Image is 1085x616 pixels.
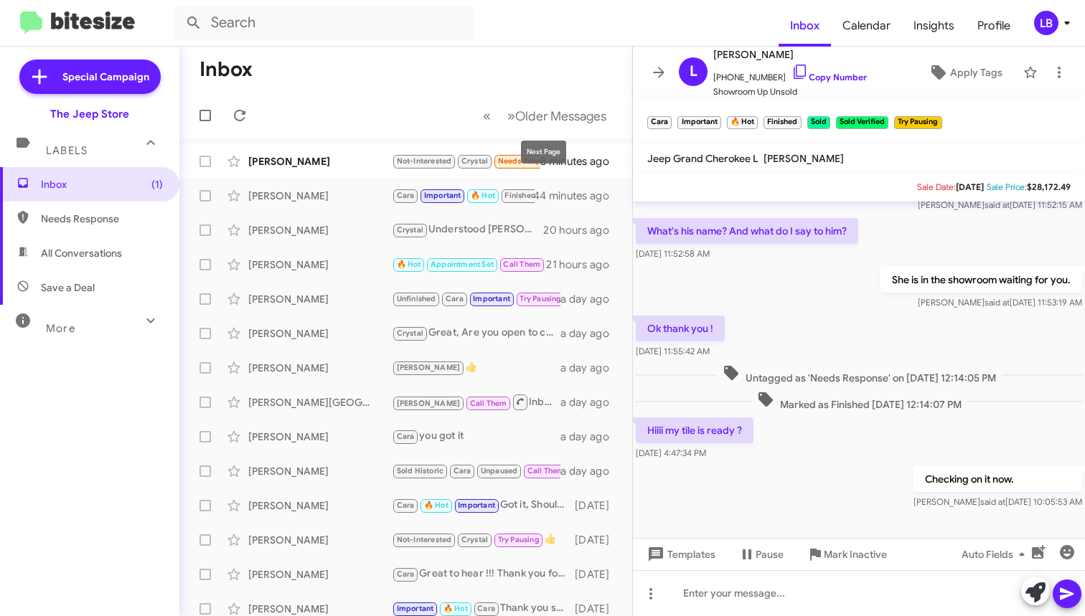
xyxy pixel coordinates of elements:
span: Cara [446,294,464,303]
button: Auto Fields [950,541,1042,567]
div: [DATE] [575,533,621,547]
span: said at [985,199,1010,210]
span: Needs Response [41,212,163,226]
span: Important [473,294,510,303]
div: 20 hours ago [543,223,621,237]
small: Finished [764,116,801,129]
div: [PERSON_NAME] [248,567,392,582]
span: Sold Historic [397,466,444,475]
div: Nope. Everything else is priced way too high. I was looking to purchase something for my [DEMOGRA... [392,153,540,169]
div: you got it [392,428,560,445]
span: [PERSON_NAME] [713,46,867,63]
span: Call Them [470,399,507,408]
div: [PERSON_NAME] [248,223,392,237]
span: [PERSON_NAME] [764,152,844,165]
span: Inbox [41,177,163,191]
span: Insights [902,5,966,47]
span: Templates [644,541,715,567]
div: [PERSON_NAME] [248,361,392,375]
div: LB [1034,11,1058,35]
span: Sale Date: [917,181,956,192]
div: [PERSON_NAME] [248,257,392,272]
span: 🔥 Hot [424,501,448,510]
div: a day ago [560,292,621,306]
span: Crystal [397,225,423,234]
span: [PERSON_NAME] [397,363,461,372]
a: Special Campaign [19,60,161,94]
div: [PERSON_NAME][GEOGRAPHIC_DATA] [248,395,392,409]
div: Yeah of course. I also would want to verify when it is actually going to be available. for instan... [392,290,560,307]
span: 🔥 Hot [471,191,495,200]
span: Apply Tags [950,60,1002,85]
span: Cara [477,604,495,613]
span: Try Pausing [498,535,540,544]
span: Crystal [397,328,423,338]
div: 👍 [392,531,575,548]
span: (1) [151,177,163,191]
span: [PHONE_NUMBER] [713,63,867,85]
span: Jeep Grand Cherokee L [647,152,758,165]
div: a day ago [560,326,621,341]
span: Call Them [527,466,565,475]
button: LB [1022,11,1069,35]
span: Profile [966,5,1022,47]
span: [DATE] [956,181,984,192]
small: Try Pausing [894,116,941,129]
div: [PERSON_NAME] [248,533,392,547]
small: Sold [807,116,830,129]
span: Marked as Finished [DATE] 12:14:07 PM [751,391,967,412]
span: [PERSON_NAME] [397,399,461,408]
div: [PERSON_NAME] [248,602,392,616]
a: Inbox [779,5,831,47]
span: Crystal [461,156,488,166]
span: said at [985,297,1010,308]
small: 🔥 Hot [727,116,758,129]
span: L [690,60,697,83]
div: The Jeep Store [50,107,129,121]
h1: Inbox [199,58,253,81]
div: Understood [PERSON_NAME] [392,222,543,238]
div: a day ago [560,361,621,375]
span: [PERSON_NAME] [DATE] 10:05:53 AM [913,496,1082,507]
span: [DATE] 11:52:58 AM [636,248,710,259]
small: Important [677,116,720,129]
div: [DATE] [575,602,621,616]
span: Not-Interested [397,535,452,544]
button: Pause [727,541,795,567]
div: Thank you for getting back to me. I will update my records. [392,256,546,273]
p: Hiiii my tile is ready ? [636,417,753,443]
div: 44 minutes ago [535,189,621,203]
span: 🔥 Hot [397,260,421,269]
span: Unpaused [481,466,518,475]
div: [DATE] [575,498,621,513]
nav: Page navigation example [475,101,615,131]
div: Great to hear !!! Thank you for the update, Hope you continue to enjoy it ! [392,566,575,582]
div: [PERSON_NAME] [248,189,392,203]
p: What's his name? And what do I say to him? [636,218,858,244]
span: [PERSON_NAME] [DATE] 11:53:19 AM [918,297,1082,308]
span: [DATE] 4:47:34 PM [636,447,706,458]
button: Previous [474,101,499,131]
span: Special Campaign [62,70,149,84]
span: Mark Inactive [824,541,887,567]
p: Ok thank you ! [636,316,725,341]
input: Search [174,6,475,40]
span: Needs Response [498,156,559,166]
span: « [483,107,491,125]
span: Appointment Set [431,260,494,269]
span: Call Them [503,260,540,269]
a: Calendar [831,5,902,47]
div: [DATE] [575,567,621,582]
a: Copy Number [792,72,867,82]
span: Try Pausing [520,294,561,303]
div: [PERSON_NAME] [248,154,392,169]
span: Save a Deal [41,280,95,295]
div: The title is in. [392,187,535,204]
div: a day ago [560,395,621,409]
span: 🔥 Hot [443,604,468,613]
small: Sold Verified [836,116,888,129]
span: Pause [756,541,784,567]
span: said at [980,496,1005,507]
div: Great, Are you open to coming in to get the vehicle appraised ? Let me know if you would be inter... [392,325,560,341]
span: Unfinished [397,294,436,303]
